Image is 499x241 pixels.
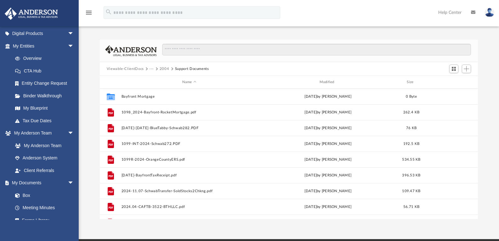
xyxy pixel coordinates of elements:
span: 396.53 KB [402,174,420,177]
a: Overview [9,52,83,65]
button: Support Documents [175,66,209,72]
a: Entity Change Request [9,77,83,90]
a: CTA Hub [9,65,83,77]
a: My Anderson Team [9,139,77,152]
a: Anderson System [9,152,80,164]
div: Size [399,79,424,85]
div: [DATE] by [PERSON_NAME] [260,204,396,210]
a: Binder Walkthrough [9,89,83,102]
div: [DATE] by [PERSON_NAME] [260,141,396,147]
span: 0 Byte [406,95,417,98]
a: My Blueprint [9,102,80,115]
button: 1098_2024-Bayfront-RocketMortgage.pdf [121,110,257,114]
a: My Documentsarrow_drop_down [4,177,80,189]
span: 109.47 KB [402,189,420,193]
span: 76 KB [406,126,417,130]
div: Name [121,79,257,85]
i: search [105,9,112,15]
a: menu [85,12,93,16]
img: Anderson Advisors Platinum Portal [3,8,60,20]
button: [DATE]-[DATE]-BlueTabby-Schwab282.PDF [121,126,257,130]
div: id [427,79,471,85]
img: User Pic [485,8,494,17]
div: grid [100,89,478,219]
button: Add [462,65,471,73]
a: Tax Due Dates [9,114,83,127]
button: 2004 [160,66,169,72]
div: id [103,79,118,85]
a: Digital Productsarrow_drop_down [4,27,83,40]
div: [DATE] by [PERSON_NAME] [260,110,396,115]
div: [DATE] by [PERSON_NAME] [260,125,396,131]
span: arrow_drop_down [68,127,80,140]
div: [DATE] by [PERSON_NAME] [260,157,396,163]
input: Search files and folders [162,44,471,56]
div: Modified [260,79,396,85]
a: Forms Library [9,214,77,227]
button: 2024-11.07-SchwabTransfer-SoldStocks2Chkng.pdf [121,189,257,193]
a: My Anderson Teamarrow_drop_down [4,127,80,140]
span: 56.71 KB [403,205,419,209]
button: ··· [150,66,154,72]
div: [DATE] by [PERSON_NAME] [260,188,396,194]
span: 192.5 KB [403,142,419,146]
span: arrow_drop_down [68,177,80,190]
div: [DATE] by [PERSON_NAME] [260,94,396,100]
button: [DATE]-BayfrontTaxReceipt.pdf [121,173,257,177]
a: Box [9,189,77,202]
span: arrow_drop_down [68,40,80,53]
a: Client Referrals [9,164,80,177]
div: [DATE] by [PERSON_NAME] [260,173,396,178]
button: Viewable-ClientDocs [107,66,144,72]
button: 2024.04-CAFTB-3522-BTHLLC.pdf [121,205,257,209]
button: 1099R-2024-OrangeCountyERS.pdf [121,158,257,162]
button: Switch to Grid View [449,65,459,73]
a: My Entitiesarrow_drop_down [4,40,83,52]
i: menu [85,9,93,16]
button: Bayfront Mortgage [121,95,257,99]
button: 1099-INT-2024-Schwab272.PDF [121,142,257,146]
span: 262.4 KB [403,111,419,114]
span: arrow_drop_down [68,27,80,40]
span: 534.55 KB [402,158,420,161]
a: Meeting Minutes [9,202,80,214]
